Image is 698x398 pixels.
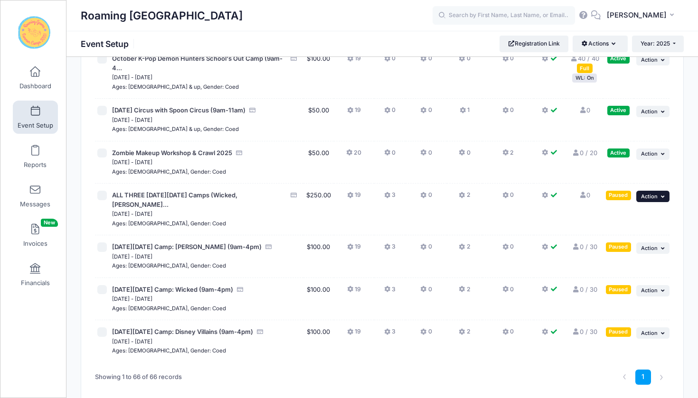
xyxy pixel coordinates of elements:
[112,211,152,217] small: [DATE] - [DATE]
[112,296,152,302] small: [DATE] - [DATE]
[347,54,361,68] button: 19
[384,327,396,341] button: 3
[13,61,58,94] a: Dashboard
[265,244,273,250] i: Accepting Credit Card Payments
[112,168,226,175] small: Ages: [DEMOGRAPHIC_DATA], Gender: Coed
[570,55,599,72] a: 40 / 40 Full
[459,242,470,256] button: 2
[502,327,514,341] button: 0
[112,191,237,208] span: ALL THREE [DATE][DATE] Camps (Wicked, [PERSON_NAME]...
[502,285,514,299] button: 0
[19,82,51,90] span: Dashboard
[236,150,243,156] i: Accepting Credit Card Payments
[303,141,334,184] td: $50.00
[112,149,232,157] span: Zombie Makeup Workshop & Crawl 2025
[112,338,152,345] small: [DATE] - [DATE]
[636,327,670,339] button: Action
[502,191,514,204] button: 0
[606,327,631,336] div: Paused
[459,327,470,341] button: 2
[636,148,670,160] button: Action
[502,242,514,256] button: 0
[573,36,627,52] button: Actions
[579,191,590,199] a: 0
[384,148,396,162] button: 0
[347,191,361,204] button: 19
[81,5,243,27] h1: Roaming [GEOGRAPHIC_DATA]
[641,287,658,294] span: Action
[384,191,396,204] button: 3
[420,148,432,162] button: 0
[384,285,396,299] button: 3
[572,74,597,83] div: WL: On
[606,191,631,200] div: Paused
[112,286,233,293] span: [DATE][DATE] Camp: Wicked (9am-4pm)
[459,285,470,299] button: 2
[635,370,651,385] a: 1
[500,36,568,52] a: Registration Link
[112,83,239,90] small: Ages: [DEMOGRAPHIC_DATA] & up, Gender: Coed
[112,305,226,312] small: Ages: [DEMOGRAPHIC_DATA], Gender: Coed
[13,140,58,173] a: Reports
[112,74,152,81] small: [DATE] - [DATE]
[303,47,334,99] td: $100.00
[636,285,670,296] button: Action
[636,191,670,202] button: Action
[112,55,283,72] span: October K-Pop Demon Hunters School's Out Camp (9am-4...
[23,240,47,248] span: Invoices
[572,243,597,250] a: 0 / 30
[41,219,58,227] span: New
[347,285,361,299] button: 19
[256,329,264,335] i: Accepting Credit Card Payments
[249,107,256,113] i: Accepting Credit Card Payments
[420,106,432,120] button: 0
[606,242,631,251] div: Paused
[641,330,658,336] span: Action
[112,347,226,354] small: Ages: [DEMOGRAPHIC_DATA], Gender: Coed
[502,106,514,120] button: 0
[13,219,58,252] a: InvoicesNew
[632,36,684,52] button: Year: 2025
[112,328,253,335] span: [DATE][DATE] Camp: Disney Villains (9am-4pm)
[641,150,658,157] span: Action
[641,40,670,47] span: Year: 2025
[572,286,597,293] a: 0 / 30
[347,327,361,341] button: 19
[112,159,152,166] small: [DATE] - [DATE]
[607,10,667,20] span: [PERSON_NAME]
[420,242,432,256] button: 0
[384,106,396,120] button: 0
[81,39,137,49] h1: Event Setup
[303,99,334,141] td: $50.00
[502,54,514,68] button: 0
[420,285,432,299] button: 0
[347,242,361,256] button: 19
[20,200,50,208] span: Messages
[112,243,262,250] span: [DATE][DATE] Camp: [PERSON_NAME] (9am-4pm)
[21,279,50,287] span: Financials
[459,148,470,162] button: 0
[636,106,670,117] button: Action
[460,106,470,120] button: 1
[112,117,152,123] small: [DATE] - [DATE]
[290,192,298,198] i: Accepting Credit Card Payments
[433,6,575,25] input: Search by First Name, Last Name, or Email...
[572,149,597,157] a: 0 / 20
[303,235,334,278] td: $100.00
[112,106,245,114] span: [DATE] Circus with Spoon Circus (9am-11am)
[303,320,334,362] td: $100.00
[13,179,58,213] a: Messages
[290,56,298,62] i: Accepting Credit Card Payments
[577,64,593,73] div: Full
[112,220,226,227] small: Ages: [DEMOGRAPHIC_DATA], Gender: Coed
[95,366,182,388] div: Showing 1 to 66 of 66 records
[420,327,432,341] button: 0
[607,54,630,63] div: Active
[420,54,432,68] button: 0
[24,161,47,169] span: Reports
[579,106,590,114] a: 0
[641,56,658,63] span: Action
[347,106,361,120] button: 19
[641,193,658,200] span: Action
[384,54,396,68] button: 0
